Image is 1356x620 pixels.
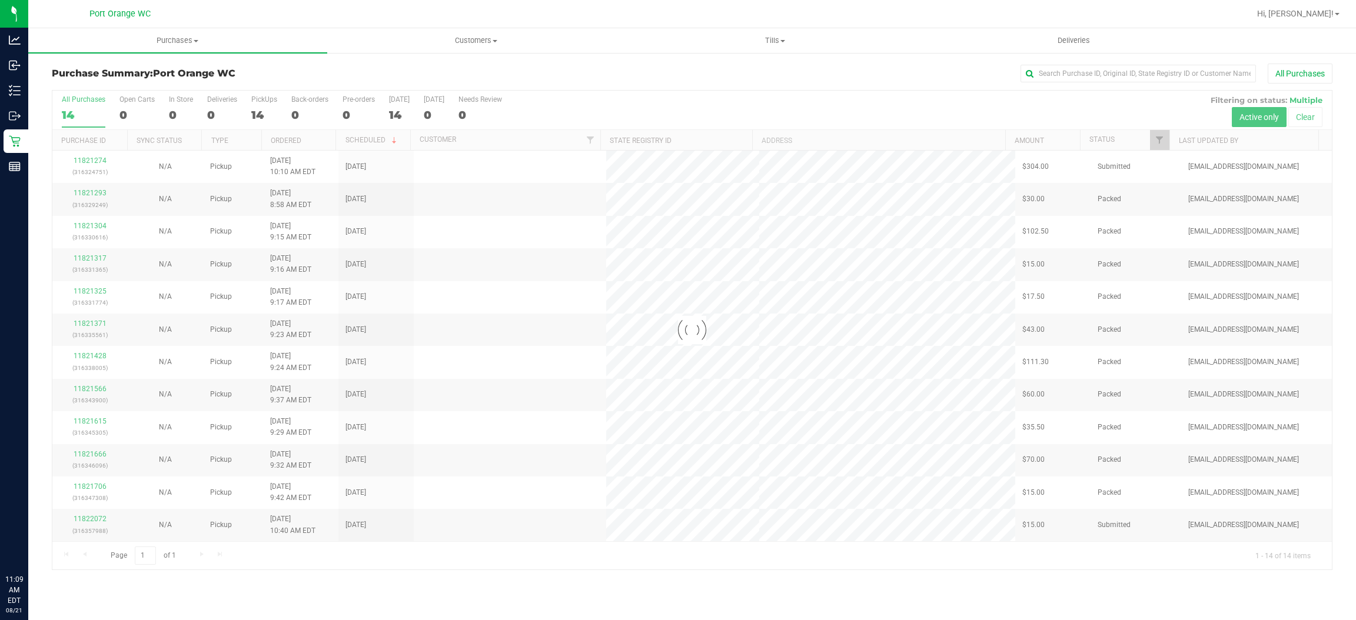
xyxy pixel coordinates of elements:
span: Hi, [PERSON_NAME]! [1257,9,1334,18]
span: Deliveries [1042,35,1106,46]
span: Port Orange WC [153,68,235,79]
a: Tills [626,28,925,53]
inline-svg: Analytics [9,34,21,46]
inline-svg: Reports [9,161,21,172]
p: 11:09 AM EDT [5,574,23,606]
inline-svg: Inventory [9,85,21,96]
button: All Purchases [1268,64,1332,84]
iframe: Resource center unread badge [35,524,49,538]
input: Search Purchase ID, Original ID, State Registry ID or Customer Name... [1021,65,1256,82]
span: Port Orange WC [89,9,151,19]
a: Deliveries [925,28,1224,53]
iframe: Resource center [12,526,47,561]
p: 08/21 [5,606,23,615]
span: Customers [328,35,626,46]
span: Tills [626,35,924,46]
inline-svg: Inbound [9,59,21,71]
span: Purchases [28,35,327,46]
inline-svg: Outbound [9,110,21,122]
a: Purchases [28,28,327,53]
a: Customers [327,28,626,53]
h3: Purchase Summary: [52,68,478,79]
inline-svg: Retail [9,135,21,147]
